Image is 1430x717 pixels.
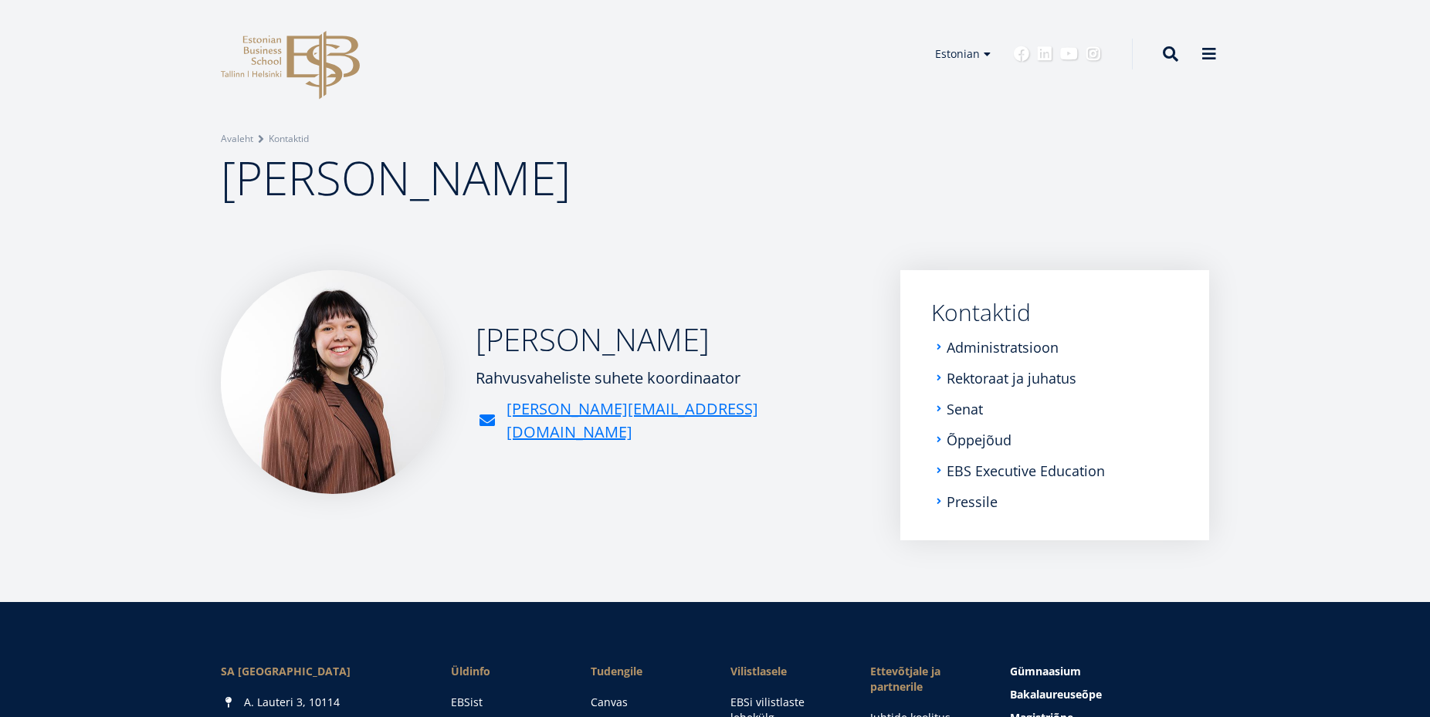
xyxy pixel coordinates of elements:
span: Ettevõtjale ja partnerile [870,664,979,695]
div: SA [GEOGRAPHIC_DATA] [221,664,420,679]
a: Instagram [1086,46,1101,62]
a: Canvas [591,695,700,710]
span: Vilistlasele [730,664,839,679]
div: A. Lauteri 3, 10114 [221,695,420,710]
a: Tudengile [591,664,700,679]
a: Facebook [1014,46,1029,62]
a: Senat [947,401,983,417]
a: Pressile [947,494,998,509]
h2: [PERSON_NAME] [476,320,869,359]
a: Kontaktid [269,131,309,147]
a: Youtube [1060,46,1078,62]
a: Avaleht [221,131,253,147]
img: Karolina Kuusik [221,270,445,494]
a: EBSist [451,695,560,710]
span: Üldinfo [451,664,560,679]
span: Bakalaureuseõpe [1010,687,1102,702]
a: Administratsioon [947,340,1059,355]
div: Rahvusvaheliste suhete koordinaator [476,367,869,390]
a: Linkedin [1037,46,1052,62]
a: EBS Executive Education [947,463,1105,479]
a: [PERSON_NAME][EMAIL_ADDRESS][DOMAIN_NAME] [507,397,869,444]
span: [PERSON_NAME] [221,146,571,209]
a: Kontaktid [931,301,1178,324]
a: Bakalaureuseõpe [1010,687,1209,702]
span: Gümnaasium [1010,664,1081,678]
a: Rektoraat ja juhatus [947,370,1076,386]
a: Õppejõud [947,432,1012,448]
a: Gümnaasium [1010,664,1209,679]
